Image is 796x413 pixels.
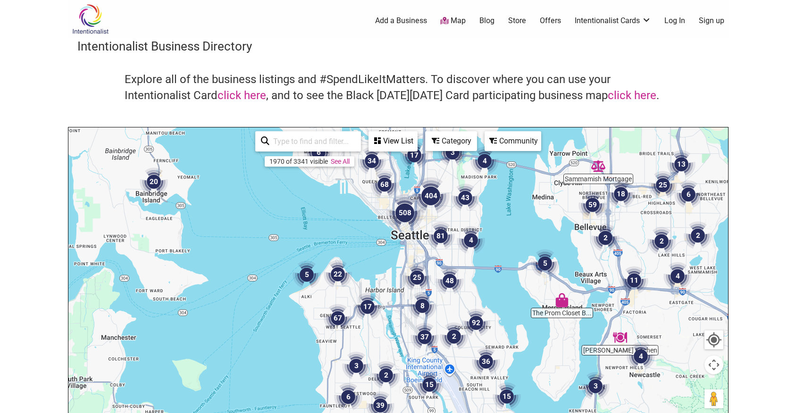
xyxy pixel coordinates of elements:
a: Intentionalist Cards [575,16,651,26]
button: Drag Pegman onto the map to open Street View [704,389,723,408]
a: click here [608,89,656,102]
a: See All [331,158,350,165]
div: 48 [436,267,464,295]
button: Your Location [704,330,723,349]
a: Log In [664,16,685,26]
div: 25 [649,171,677,199]
div: 508 [386,194,424,232]
div: See a list of the visible businesses [369,131,418,152]
div: 17 [353,293,382,321]
div: 404 [412,177,450,215]
a: Map [440,16,466,26]
div: 15 [415,371,444,399]
div: 20 [140,168,168,196]
div: 3 [581,372,610,400]
div: Filter by Community [485,131,541,151]
div: 4 [470,147,499,175]
a: Add a Business [375,16,427,26]
div: 18 [607,180,635,208]
a: Sign up [699,16,724,26]
div: 67 [324,304,352,332]
div: 92 [462,309,490,337]
div: 4 [663,262,692,290]
div: 34 [358,147,386,175]
div: Category [426,132,476,150]
div: 6 [674,180,703,209]
div: 2 [440,322,468,351]
button: Map camera controls [704,355,723,374]
div: Type to search and filter [255,131,361,152]
div: 36 [472,347,500,376]
div: 2 [372,361,400,389]
div: 11 [620,266,648,295]
div: 8 [408,292,436,320]
div: Sammamish Mortgage [591,159,605,173]
div: Terry's Kitchen [613,330,627,345]
div: 15 [493,382,521,411]
div: View List [369,132,417,150]
input: Type to find and filter... [269,132,355,151]
a: Offers [540,16,561,26]
a: click here [218,89,266,102]
div: 2 [591,224,620,252]
div: 17 [400,141,428,169]
div: 13 [667,150,695,178]
div: 68 [370,170,399,199]
div: 4 [627,342,655,371]
div: 6 [334,383,362,411]
div: 59 [578,191,607,219]
div: Community [486,132,540,150]
div: 43 [451,184,479,212]
div: The Prom Closet Boutique Consignment [555,293,569,307]
h4: Explore all of the business listings and #SpendLikeItMatters. To discover where you can use your ... [125,72,672,103]
div: 3 [438,138,467,167]
div: 37 [411,323,439,351]
div: 81 [427,222,455,250]
div: Filter by category [425,131,477,151]
div: 25 [403,263,431,292]
div: 22 [324,260,352,288]
div: 2 [647,227,676,255]
div: 1970 of 3341 visible [269,158,328,165]
a: Blog [479,16,494,26]
h3: Intentionalist Business Directory [77,38,719,55]
div: 2 [684,221,712,250]
a: Store [508,16,526,26]
div: 5 [293,261,321,289]
img: Intentionalist [68,4,113,34]
div: 4 [457,226,485,254]
div: 5 [531,249,559,278]
div: 3 [342,352,370,380]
